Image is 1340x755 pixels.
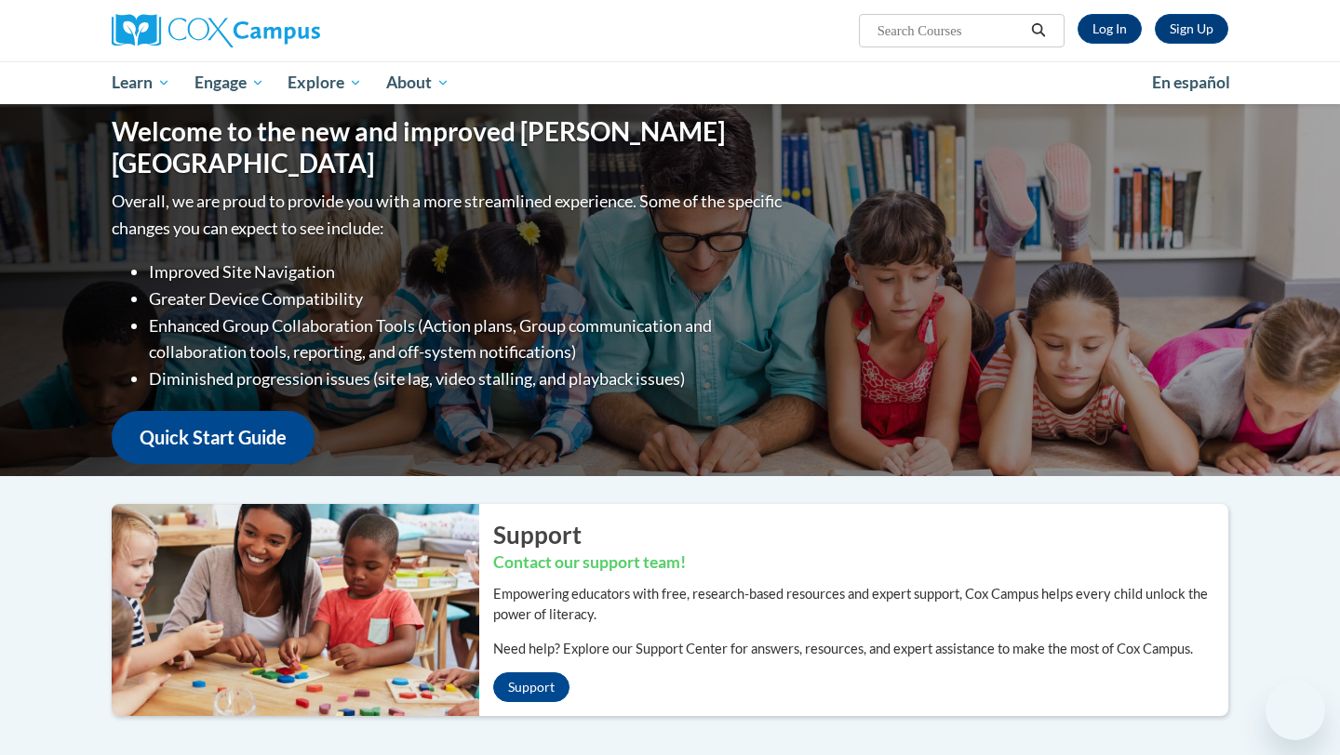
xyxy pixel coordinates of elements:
[149,285,786,312] li: Greater Device Compatibility
[84,61,1256,104] div: Main menu
[493,584,1228,625] p: Empowering educators with free, research-based resources and expert support, Cox Campus helps eve...
[112,72,170,94] span: Learn
[493,639,1228,659] p: Need help? Explore our Support Center for answers, resources, and expert assistance to make the m...
[275,61,374,104] a: Explore
[112,116,786,179] h1: Welcome to the new and improved [PERSON_NAME][GEOGRAPHIC_DATA]
[194,72,264,94] span: Engage
[493,518,1228,551] h2: Support
[112,411,315,464] a: Quick Start Guide
[1140,63,1242,102] a: En español
[149,312,786,366] li: Enhanced Group Collaboration Tools (Action plans, Group communication and collaboration tools, re...
[876,20,1025,42] input: Search Courses
[149,365,786,392] li: Diminished progression issues (site lag, video stalling, and playback issues)
[98,504,479,716] img: ...
[100,61,182,104] a: Learn
[493,551,1228,575] h3: Contact our support team!
[112,188,786,242] p: Overall, we are proud to provide you with a more streamlined experience. Some of the specific cha...
[112,14,320,47] img: Cox Campus
[374,61,462,104] a: About
[1025,20,1052,42] button: Search
[288,72,362,94] span: Explore
[386,72,449,94] span: About
[1266,681,1325,740] iframe: Button to launch messaging window
[493,672,569,702] a: Support
[182,61,276,104] a: Engage
[112,14,465,47] a: Cox Campus
[149,258,786,285] li: Improved Site Navigation
[1152,73,1230,92] span: En español
[1078,14,1142,44] a: Log In
[1155,14,1228,44] a: Register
